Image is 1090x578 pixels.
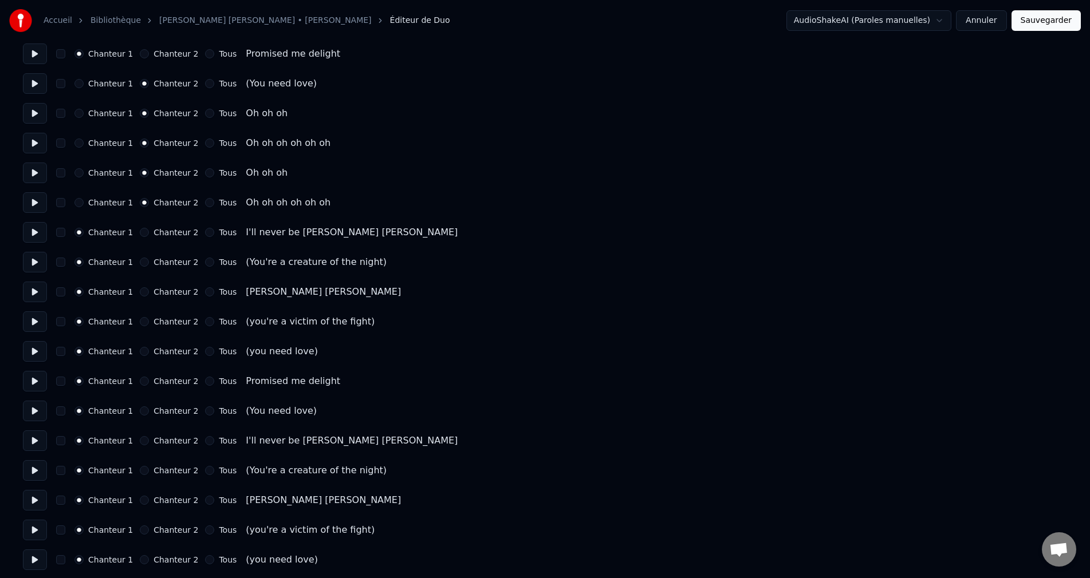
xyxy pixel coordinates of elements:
[219,318,237,326] label: Tous
[246,464,387,477] div: (You're a creature of the night)
[154,169,198,177] label: Chanteur 2
[154,347,198,355] label: Chanteur 2
[219,347,237,355] label: Tous
[88,556,133,564] label: Chanteur 1
[154,466,198,474] label: Chanteur 2
[246,196,330,209] div: Oh oh oh oh oh oh
[88,199,133,207] label: Chanteur 1
[154,526,198,534] label: Chanteur 2
[154,437,198,445] label: Chanteur 2
[159,15,372,26] a: [PERSON_NAME] [PERSON_NAME] • [PERSON_NAME]
[956,10,1006,31] button: Annuler
[246,106,288,120] div: Oh oh oh
[88,258,133,266] label: Chanteur 1
[88,288,133,296] label: Chanteur 1
[219,199,237,207] label: Tous
[154,80,198,88] label: Chanteur 2
[219,169,237,177] label: Tous
[390,15,450,26] span: Éditeur de Duo
[154,258,198,266] label: Chanteur 2
[246,345,318,358] div: (you need love)
[88,437,133,445] label: Chanteur 1
[88,496,133,504] label: Chanteur 1
[246,47,340,61] div: Promised me delight
[154,318,198,326] label: Chanteur 2
[219,526,237,534] label: Tous
[246,374,340,388] div: Promised me delight
[219,496,237,504] label: Tous
[219,407,237,415] label: Tous
[219,437,237,445] label: Tous
[88,109,133,117] label: Chanteur 1
[246,523,375,537] div: (you're a victim of the fight)
[154,288,198,296] label: Chanteur 2
[88,228,133,236] label: Chanteur 1
[246,553,318,567] div: (you need love)
[88,80,133,88] label: Chanteur 1
[154,556,198,564] label: Chanteur 2
[154,228,198,236] label: Chanteur 2
[219,228,237,236] label: Tous
[1012,10,1081,31] button: Sauvegarder
[219,50,237,58] label: Tous
[88,526,133,534] label: Chanteur 1
[246,315,375,328] div: (you're a victim of the fight)
[219,288,237,296] label: Tous
[88,169,133,177] label: Chanteur 1
[246,493,401,507] div: [PERSON_NAME] [PERSON_NAME]
[246,285,401,299] div: [PERSON_NAME] [PERSON_NAME]
[246,77,317,90] div: (You need love)
[88,50,133,58] label: Chanteur 1
[88,466,133,474] label: Chanteur 1
[154,50,198,58] label: Chanteur 2
[9,9,32,32] img: youka
[154,377,198,385] label: Chanteur 2
[44,15,450,26] nav: breadcrumb
[246,255,387,269] div: (You're a creature of the night)
[88,139,133,147] label: Chanteur 1
[219,258,237,266] label: Tous
[246,136,330,150] div: Oh oh oh oh oh oh
[219,139,237,147] label: Tous
[88,347,133,355] label: Chanteur 1
[1042,532,1076,567] a: Ouvrir le chat
[219,377,237,385] label: Tous
[219,80,237,88] label: Tous
[219,466,237,474] label: Tous
[246,404,317,418] div: (You need love)
[154,407,198,415] label: Chanteur 2
[154,109,198,117] label: Chanteur 2
[246,225,458,239] div: I'll never be [PERSON_NAME] [PERSON_NAME]
[90,15,141,26] a: Bibliothèque
[44,15,72,26] a: Accueil
[88,377,133,385] label: Chanteur 1
[246,434,458,448] div: I'll never be [PERSON_NAME] [PERSON_NAME]
[88,318,133,326] label: Chanteur 1
[154,139,198,147] label: Chanteur 2
[246,166,288,180] div: Oh oh oh
[154,496,198,504] label: Chanteur 2
[219,556,237,564] label: Tous
[154,199,198,207] label: Chanteur 2
[219,109,237,117] label: Tous
[88,407,133,415] label: Chanteur 1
